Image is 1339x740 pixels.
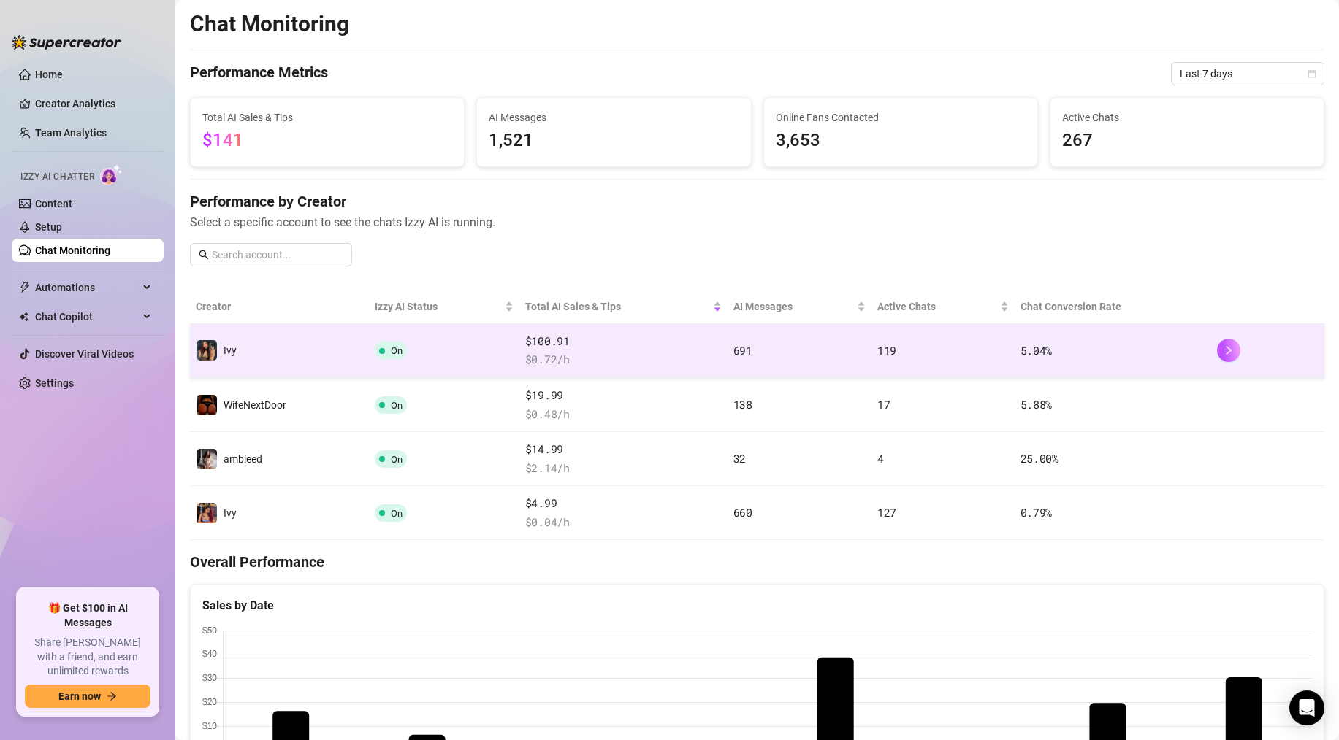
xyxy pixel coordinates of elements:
span: On [391,400,403,411]
span: $141 [202,130,243,150]
button: Earn nowarrow-right [25,685,150,708]
th: Izzy AI Status [369,290,519,324]
a: Settings [35,377,74,389]
span: Online Fans Contacted [776,109,1026,126]
span: AI Messages [733,298,854,315]
a: Team Analytics [35,127,107,139]
img: Ivy [197,503,217,523]
input: Search account... [212,247,343,263]
span: Select a specific account to see the chats Izzy AI is running. [190,213,1324,231]
img: Ivy [197,340,217,361]
span: 5.04 % [1021,343,1053,358]
a: Chat Monitoring [35,244,110,256]
h4: Performance by Creator [190,191,1324,212]
th: Chat Conversion Rate [1015,290,1211,324]
th: Active Chats [871,290,1015,324]
span: 17 [877,397,890,412]
span: Active Chats [877,298,997,315]
span: Chat Copilot [35,305,139,328]
span: ambieed [224,453,262,465]
span: 3,653 [776,127,1026,155]
span: 691 [733,343,752,358]
span: 5.88 % [1021,397,1053,412]
span: arrow-right [107,691,117,701]
a: Creator Analytics [35,92,152,115]
span: Izzy AI Status [375,298,502,315]
a: Home [35,69,63,80]
span: right [1224,345,1234,355]
span: Ivy [224,344,237,356]
span: 25.00 % [1021,451,1058,466]
img: logo-BBDzfeDw.svg [12,35,121,50]
span: Ivy [224,507,237,519]
span: 4 [877,451,884,466]
h4: Overall Performance [190,552,1324,572]
img: WifeNextDoor [197,395,217,415]
img: Chat Copilot [19,312,28,322]
span: Izzy AI Chatter [20,170,94,184]
th: AI Messages [728,290,871,324]
span: 119 [877,343,896,358]
span: calendar [1308,69,1316,78]
span: 32 [733,451,746,466]
span: Earn now [58,690,101,702]
span: $4.99 [525,495,722,512]
span: search [199,250,209,260]
span: $100.91 [525,333,722,350]
span: Share [PERSON_NAME] with a friend, and earn unlimited rewards [25,636,150,679]
span: On [391,454,403,465]
span: AI Messages [489,109,739,126]
span: 127 [877,505,896,520]
span: 267 [1062,127,1312,155]
h4: Performance Metrics [190,62,328,85]
span: Last 7 days [1180,63,1316,85]
span: $ 2.14 /h [525,460,722,477]
img: ambieed [197,449,217,469]
a: Discover Viral Videos [35,348,134,360]
span: $19.99 [525,387,722,404]
span: $14.99 [525,441,722,458]
div: Sales by Date [202,596,1312,614]
span: On [391,508,403,519]
span: 🎁 Get $100 in AI Messages [25,601,150,630]
a: Content [35,198,72,209]
span: thunderbolt [19,282,31,293]
div: Open Intercom Messenger [1289,690,1324,725]
span: $ 0.72 /h [525,351,722,369]
span: $ 0.48 /h [525,406,722,423]
img: AI Chatter [100,164,123,185]
h2: Chat Monitoring [190,10,349,38]
th: Creator [190,290,369,324]
span: $ 0.04 /h [525,514,722,531]
span: On [391,345,403,356]
span: Total AI Sales & Tips [525,298,710,315]
a: Setup [35,221,62,233]
span: 660 [733,505,752,520]
button: right [1217,339,1240,362]
th: Total AI Sales & Tips [519,290,728,324]
span: Automations [35,276,139,299]
span: 138 [733,397,752,412]
span: Total AI Sales & Tips [202,109,452,126]
span: 1,521 [489,127,739,155]
span: 0.79 % [1021,505,1053,520]
span: WifeNextDoor [224,399,286,411]
span: Active Chats [1062,109,1312,126]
